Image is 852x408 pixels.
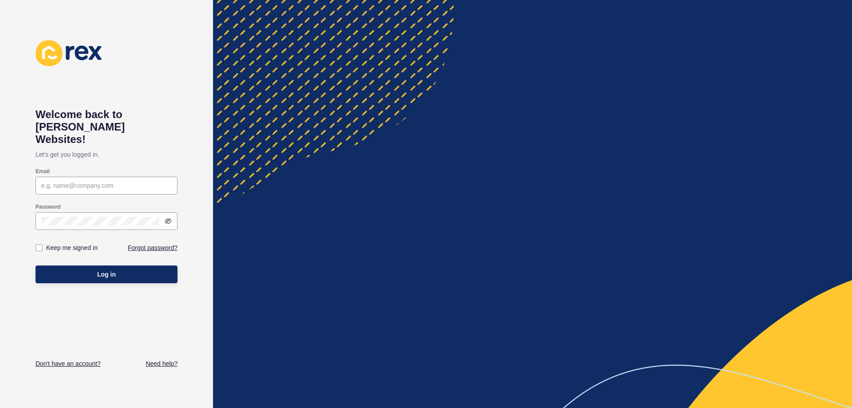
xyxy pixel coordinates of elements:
[46,243,98,252] label: Keep me signed in
[35,168,50,175] label: Email
[35,359,101,368] a: Don't have an account?
[35,203,61,210] label: Password
[41,181,172,190] input: e.g. name@company.com
[128,243,177,252] a: Forgot password?
[35,108,177,146] h1: Welcome back to [PERSON_NAME] Websites!
[97,270,116,279] span: Log in
[35,265,177,283] button: Log in
[146,359,177,368] a: Need help?
[35,146,177,163] p: Let's get you logged in.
